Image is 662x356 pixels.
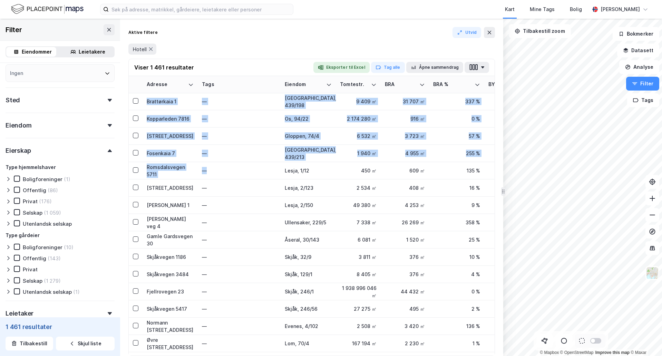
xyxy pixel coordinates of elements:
[285,132,332,140] div: Gloppen, 74/4
[109,4,293,15] input: Søk på adresse, matrikkel, gårdeiere, leietakere eller personer
[385,184,425,191] div: 408 ㎡
[285,253,332,261] div: Skjåk, 32/9
[285,167,332,174] div: Lesja, 1/12
[202,321,276,332] div: —
[627,323,662,356] div: Kontrollprogram for chat
[385,115,425,122] div: 916 ㎡
[147,305,194,312] div: Skjåkvegen 5417
[285,340,332,347] div: Lom, 70/4
[385,340,425,347] div: 2 230 ㎡
[133,46,147,53] span: Hotell
[340,115,377,122] div: 2 174 280 ㎡
[433,115,480,122] div: 0 %
[488,115,528,122] div: 732 ㎡
[202,96,276,107] div: —
[202,252,276,263] div: —
[488,322,528,330] div: 1 140 ㎡
[385,253,425,261] div: 376 ㎡
[6,163,56,171] div: Type hjemmelshaver
[202,200,276,211] div: —
[488,288,528,295] div: 70 837 ㎡
[385,98,425,105] div: 31 707 ㎡
[285,115,332,122] div: Os, 94/22
[202,303,276,315] div: —
[147,233,194,247] div: Gamle Gardsvegen 30
[433,184,480,191] div: 16 %
[385,322,425,330] div: 3 420 ㎡
[505,5,515,13] div: Kart
[627,323,662,356] iframe: Chat Widget
[6,231,40,240] div: Type gårdeier
[147,202,194,209] div: [PERSON_NAME] 1
[530,5,555,13] div: Mine Tags
[44,209,61,216] div: (1 059)
[433,253,480,261] div: 10 %
[128,30,158,35] div: Aktive filtere
[385,288,425,295] div: 44 432 ㎡
[340,236,377,243] div: 6 081 ㎡
[613,27,659,41] button: Bokmerker
[385,132,425,140] div: 3 723 ㎡
[64,176,70,182] div: (1)
[488,202,528,209] div: 2 995 ㎡
[433,167,480,174] div: 135 %
[147,132,194,140] div: [STREET_ADDRESS]
[488,305,528,312] div: 2 991 ㎡
[433,236,480,243] div: 25 %
[56,337,115,350] button: Skjul liste
[601,5,640,13] div: [PERSON_NAME]
[595,350,630,355] a: Improve this map
[433,322,480,330] div: 136 %
[39,198,52,205] div: (176)
[285,236,332,243] div: Åseral, 30/143
[627,93,659,107] button: Tags
[340,305,377,312] div: 27 275 ㎡
[340,202,377,209] div: 49 380 ㎡
[433,202,480,209] div: 9 %
[147,215,194,230] div: [PERSON_NAME] veg 4
[147,98,194,105] div: Brattørkaia 1
[433,98,480,105] div: 337 %
[285,81,323,88] div: Eiendom
[202,217,276,228] div: —
[134,63,194,72] div: Viser 1 461 resultater
[6,147,31,155] div: Eierskap
[6,309,33,318] div: Leietaker
[433,132,480,140] div: 57 %
[452,27,481,38] button: Utvid
[433,150,480,157] div: 255 %
[285,305,332,312] div: Skjåk, 246/56
[6,337,53,350] button: Tilbakestill
[626,77,659,91] button: Filter
[147,253,194,261] div: Skjåkvegen 1186
[285,146,332,161] div: [GEOGRAPHIC_DATA], 439/213
[488,132,528,140] div: 1 428 ㎡
[340,132,377,140] div: 6 532 ㎡
[340,253,377,261] div: 3 811 ㎡
[385,219,425,226] div: 26 269 ㎡
[79,48,105,56] div: Leietakere
[23,209,42,216] div: Selskap
[202,269,276,280] div: —
[285,219,332,226] div: Ullensaker, 229/5
[23,187,46,194] div: Offentlig
[202,286,276,297] div: —
[285,271,332,278] div: Skjåk, 129/1
[340,219,377,226] div: 7 338 ㎡
[433,81,472,88] div: BRA %
[385,305,425,312] div: 495 ㎡
[23,176,62,182] div: Boligforeninger
[6,96,20,104] div: Sted
[313,62,370,73] button: Eksporter til Excel
[6,24,22,35] div: Filter
[540,350,559,355] a: Mapbox
[340,340,377,347] div: 167 194 ㎡
[202,131,276,142] div: —
[488,81,520,88] div: BYA
[617,44,659,57] button: Datasett
[147,319,194,334] div: Normann [STREET_ADDRESS]
[488,253,528,261] div: 1 666 ㎡
[371,62,405,73] button: Tag alle
[202,165,276,176] div: —
[64,244,74,251] div: (10)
